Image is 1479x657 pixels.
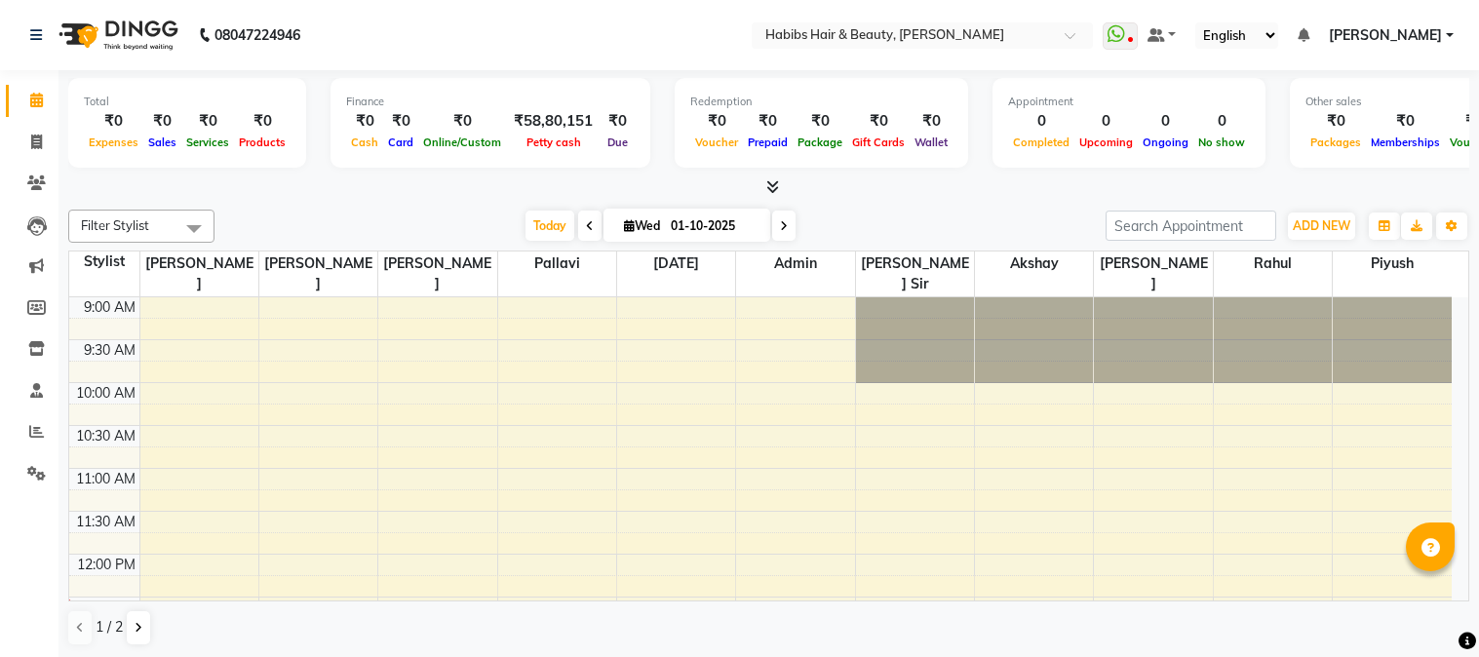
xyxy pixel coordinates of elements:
[84,110,143,133] div: ₹0
[1288,213,1355,240] button: ADD NEW
[1214,251,1332,276] span: Rahul
[1305,110,1366,133] div: ₹0
[418,135,506,149] span: Online/Custom
[72,426,139,446] div: 10:30 AM
[1293,218,1350,233] span: ADD NEW
[73,598,139,618] div: 12:30 PM
[1138,135,1193,149] span: Ongoing
[234,135,291,149] span: Products
[975,251,1093,276] span: Akshay
[603,135,633,149] span: Due
[690,110,743,133] div: ₹0
[383,110,418,133] div: ₹0
[80,340,139,361] div: 9:30 AM
[1193,110,1250,133] div: 0
[1008,110,1074,133] div: 0
[50,8,183,62] img: logo
[1008,135,1074,149] span: Completed
[665,212,762,241] input: 2025-10-01
[690,135,743,149] span: Voucher
[1074,135,1138,149] span: Upcoming
[1094,251,1212,296] span: [PERSON_NAME]
[847,110,910,133] div: ₹0
[81,217,149,233] span: Filter Stylist
[72,383,139,404] div: 10:00 AM
[1074,110,1138,133] div: 0
[1305,135,1366,149] span: Packages
[743,110,793,133] div: ₹0
[1106,211,1276,241] input: Search Appointment
[847,135,910,149] span: Gift Cards
[69,251,139,272] div: Stylist
[690,94,953,110] div: Redemption
[617,251,735,276] span: [DATE]
[72,512,139,532] div: 11:30 AM
[84,94,291,110] div: Total
[1333,251,1452,276] span: Piyush
[910,110,953,133] div: ₹0
[736,251,854,276] span: Admin
[346,135,383,149] span: Cash
[1366,110,1445,133] div: ₹0
[378,251,496,296] span: [PERSON_NAME]
[84,135,143,149] span: Expenses
[143,110,181,133] div: ₹0
[80,297,139,318] div: 9:00 AM
[506,110,601,133] div: ₹58,80,151
[619,218,665,233] span: Wed
[1008,94,1250,110] div: Appointment
[346,110,383,133] div: ₹0
[525,211,574,241] span: Today
[234,110,291,133] div: ₹0
[793,135,847,149] span: Package
[73,555,139,575] div: 12:00 PM
[140,251,258,296] span: [PERSON_NAME]
[1366,135,1445,149] span: Memberships
[1193,135,1250,149] span: No show
[383,135,418,149] span: Card
[418,110,506,133] div: ₹0
[793,110,847,133] div: ₹0
[259,251,377,296] span: [PERSON_NAME]
[214,8,300,62] b: 08047224946
[72,469,139,489] div: 11:00 AM
[910,135,953,149] span: Wallet
[346,94,635,110] div: Finance
[96,617,123,638] span: 1 / 2
[1329,25,1442,46] span: [PERSON_NAME]
[1397,579,1460,638] iframe: chat widget
[743,135,793,149] span: Prepaid
[181,135,234,149] span: Services
[522,135,586,149] span: Petty cash
[181,110,234,133] div: ₹0
[143,135,181,149] span: Sales
[601,110,635,133] div: ₹0
[498,251,616,276] span: Pallavi
[856,251,974,296] span: [PERSON_NAME] Sir
[1138,110,1193,133] div: 0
